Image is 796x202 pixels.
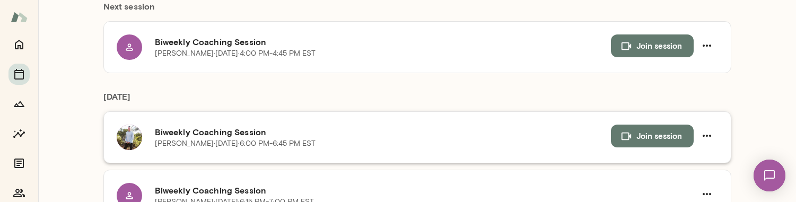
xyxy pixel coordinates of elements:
button: Sessions [8,64,30,85]
p: [PERSON_NAME] · [DATE] · 4:00 PM-4:45 PM EST [155,48,316,59]
img: Mento [11,7,28,27]
h6: [DATE] [103,90,731,111]
button: Documents [8,153,30,174]
button: Join session [611,125,694,147]
h6: Biweekly Coaching Session [155,184,696,197]
p: [PERSON_NAME] · [DATE] · 6:00 PM-6:45 PM EST [155,138,316,149]
button: Insights [8,123,30,144]
h6: Biweekly Coaching Session [155,36,611,48]
button: Home [8,34,30,55]
h6: Biweekly Coaching Session [155,126,611,138]
button: Join session [611,34,694,57]
button: Growth Plan [8,93,30,115]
